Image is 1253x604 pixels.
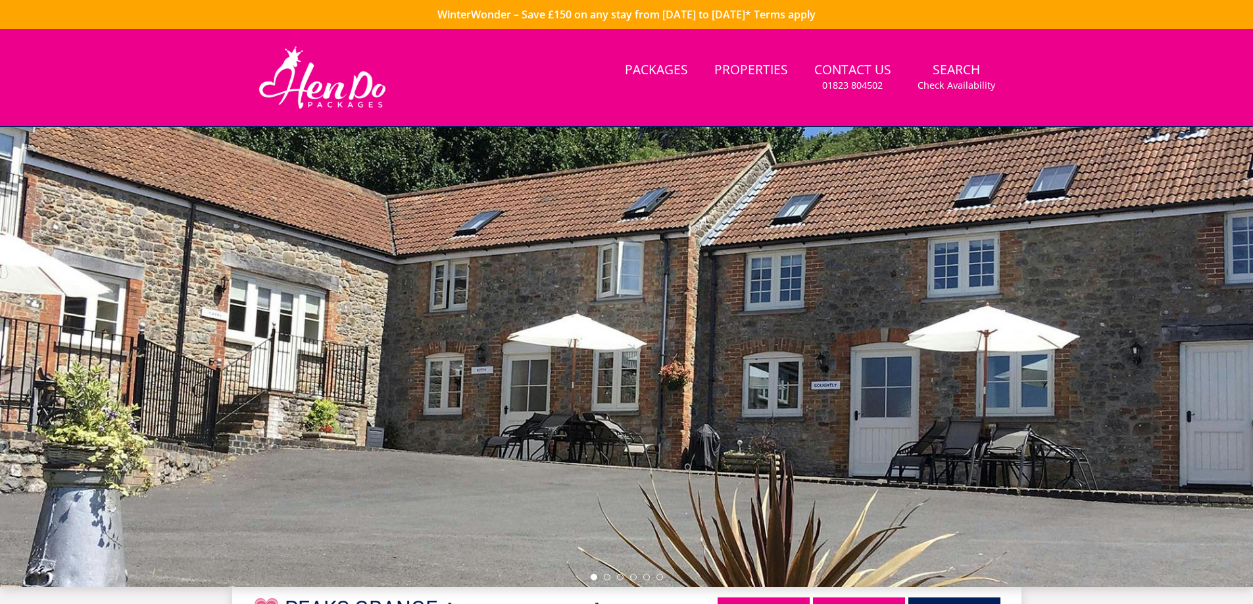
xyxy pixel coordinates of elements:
a: Packages [620,56,693,85]
small: 01823 804502 [822,79,883,92]
a: SearchCheck Availability [912,56,1000,99]
img: Hen Do Packages [253,45,392,110]
a: Properties [709,56,793,85]
small: Check Availability [918,79,995,92]
a: Contact Us01823 804502 [809,56,897,99]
